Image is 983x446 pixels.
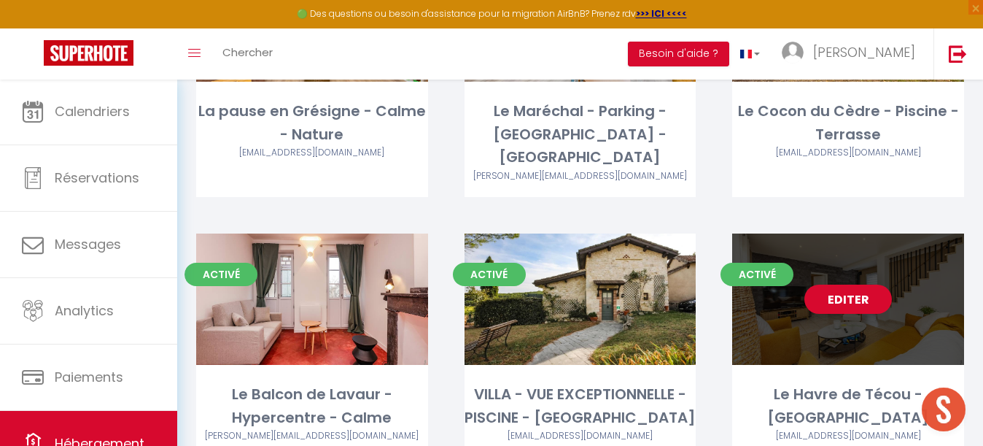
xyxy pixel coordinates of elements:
[55,235,121,253] span: Messages
[465,429,696,443] div: Airbnb
[222,45,273,60] span: Chercher
[813,43,915,61] span: [PERSON_NAME]
[732,429,964,443] div: Airbnb
[55,301,114,320] span: Analytics
[184,263,257,286] span: Activé
[196,383,428,429] div: Le Balcon de Lavaur - Hypercentre - Calme
[211,28,284,80] a: Chercher
[636,7,687,20] a: >>> ICI <<<<
[732,100,964,146] div: Le Cocon du Cèdre - Piscine - Terrasse
[732,146,964,160] div: Airbnb
[922,388,965,431] div: Ouvrir le chat
[196,100,428,146] div: La pause en Grésigne - Calme - Nature
[55,102,130,120] span: Calendriers
[771,28,933,80] a: ... [PERSON_NAME]
[44,40,133,66] img: Super Booking
[55,169,139,187] span: Réservations
[732,383,964,429] div: Le Havre de Técou - [GEOGRAPHIC_DATA]
[720,263,793,286] span: Activé
[55,368,123,386] span: Paiements
[196,146,428,160] div: Airbnb
[465,169,696,183] div: Airbnb
[949,45,967,63] img: logout
[196,429,428,443] div: Airbnb
[804,285,892,314] a: Editer
[465,100,696,169] div: Le Maréchal - Parking - [GEOGRAPHIC_DATA] - [GEOGRAPHIC_DATA]
[465,383,696,429] div: VILLA - VUE EXCEPTIONNELLE - PISCINE - [GEOGRAPHIC_DATA]
[628,42,729,66] button: Besoin d'aide ?
[782,42,804,64] img: ...
[453,263,526,286] span: Activé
